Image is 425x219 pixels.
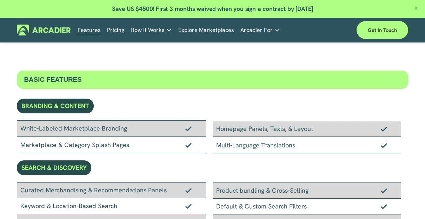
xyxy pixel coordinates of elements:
[17,137,205,153] div: Marketplace & Category Splash Pages
[240,25,280,35] a: folder dropdown
[17,71,408,89] div: BASIC FEATURES
[17,120,205,137] div: White-Labeled Marketplace Branding
[381,204,387,209] img: Checkmark
[213,137,401,153] div: Multi-Language Translations
[178,25,234,35] a: Explore Marketplaces
[17,99,94,113] div: BRANDING & CONTENT
[213,199,401,214] div: Default & Custom Search Filters
[185,204,192,208] img: Checkmark
[213,121,401,137] div: Homepage Panels, Texts, & Layout
[381,126,387,131] img: Checkmark
[131,25,172,35] a: folder dropdown
[381,188,387,193] img: Checkmark
[17,25,71,35] img: Arcadier
[185,188,192,193] img: Checkmark
[381,143,387,148] img: Checkmark
[17,160,91,175] div: SEARCH & DISCOVERY
[107,25,124,35] a: Pricing
[240,25,273,35] span: Arcadier For
[185,142,192,147] img: Checkmark
[17,198,205,214] div: Keyword & Location-Based Search
[131,25,165,35] span: How It Works
[78,25,101,35] a: Features
[213,182,401,199] div: Product bundling & Cross-Selling
[357,21,408,39] a: Get in touch
[17,182,205,198] div: Curated Merchandising & Recommendations Panels
[185,126,192,131] img: Checkmark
